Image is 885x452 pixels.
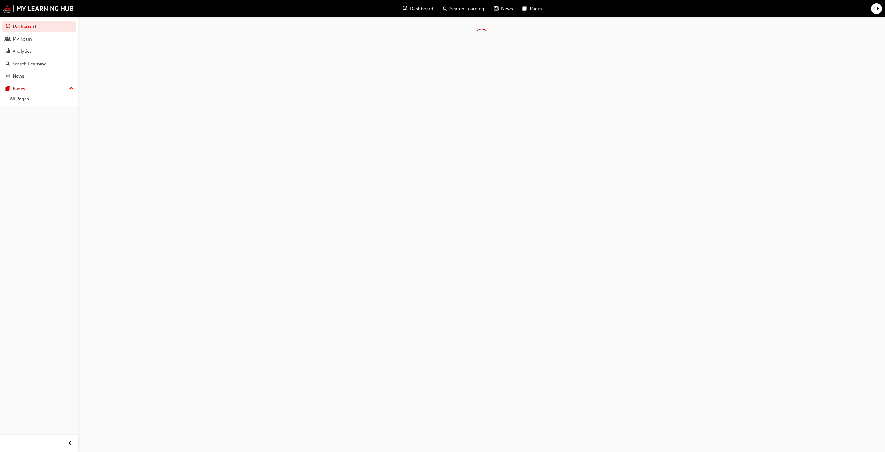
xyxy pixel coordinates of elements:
span: Pages [530,5,542,12]
a: guage-iconDashboard [398,2,438,15]
button: CB [871,3,882,14]
a: pages-iconPages [518,2,547,15]
div: My Team [13,36,32,43]
a: All Pages [7,94,76,104]
span: Dashboard [410,5,433,12]
img: mmal [3,5,74,13]
button: Pages [2,83,76,95]
div: Pages [13,85,25,92]
a: news-iconNews [489,2,518,15]
a: My Team [2,33,76,45]
span: news-icon [494,5,499,13]
span: search-icon [6,61,10,67]
span: prev-icon [68,440,72,447]
span: people-icon [6,37,10,42]
a: News [2,71,76,82]
span: Search Learning [450,5,484,12]
div: Search Learning [12,60,47,68]
div: Analytics [13,48,32,55]
span: news-icon [6,74,10,79]
span: News [501,5,513,12]
a: Dashboard [2,21,76,32]
div: News [13,73,24,80]
span: search-icon [443,5,447,13]
a: search-iconSearch Learning [438,2,489,15]
span: pages-icon [6,86,10,92]
span: pages-icon [523,5,527,13]
button: DashboardMy TeamAnalyticsSearch LearningNews [2,20,76,83]
span: guage-icon [403,5,407,13]
span: guage-icon [6,24,10,29]
a: Analytics [2,46,76,57]
span: up-icon [69,85,73,93]
span: CB [873,5,880,12]
a: Search Learning [2,58,76,70]
span: chart-icon [6,49,10,54]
